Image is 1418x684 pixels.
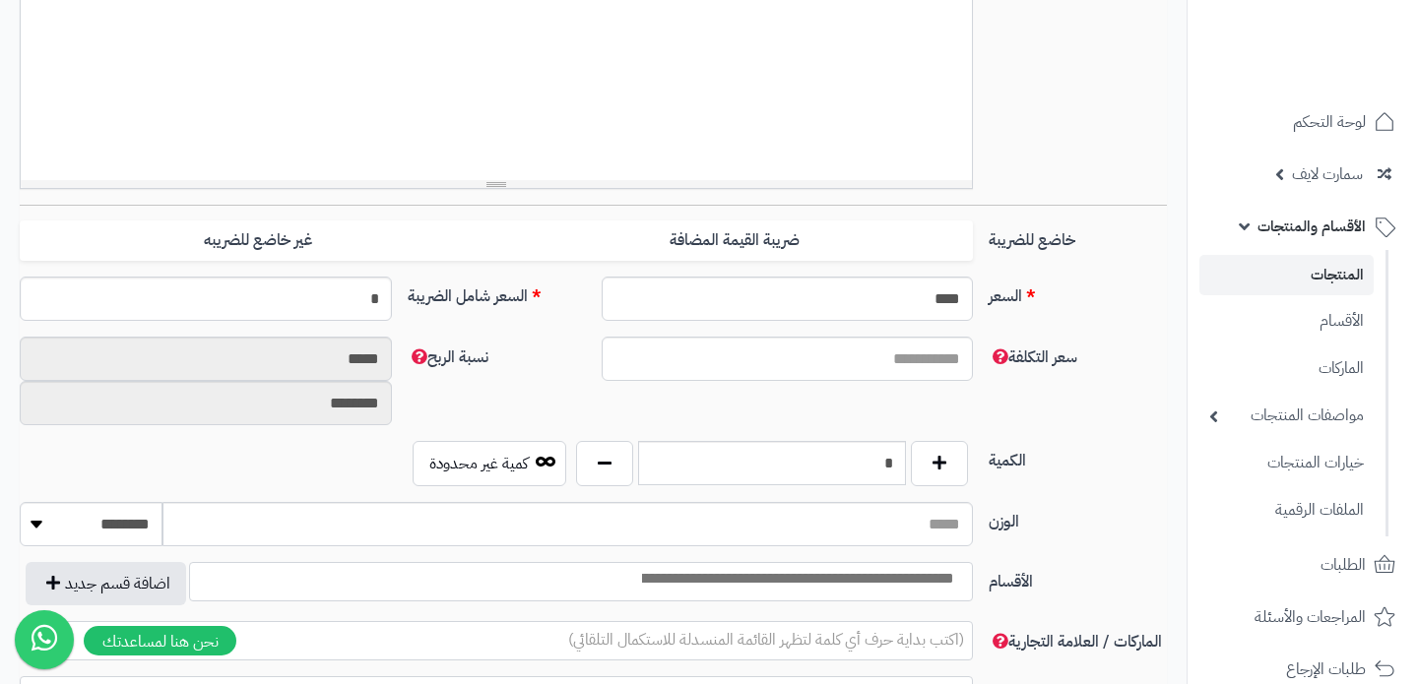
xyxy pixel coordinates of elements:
[981,220,1175,252] label: خاضع للضريبة
[1199,593,1406,641] a: المراجعات والأسئلة
[981,441,1175,472] label: الكمية
[400,277,594,308] label: السعر شامل الضريبة
[1293,108,1366,136] span: لوحة التحكم
[989,345,1077,369] span: سعر التكلفة
[1199,489,1374,531] a: الملفات الرقمية
[568,628,964,652] span: (اكتب بداية حرف أي كلمة لتظهر القائمة المنسدلة للاستكمال التلقائي)
[1199,541,1406,589] a: الطلبات
[981,502,1175,533] label: الوزن
[408,345,488,369] span: نسبة الربح
[1292,160,1363,188] span: سمارت لايف
[981,562,1175,593] label: الأقسام
[1199,442,1374,484] a: خيارات المنتجات
[496,220,973,261] label: ضريبة القيمة المضافة
[1199,347,1374,390] a: الماركات
[1321,551,1366,579] span: الطلبات
[989,630,1162,653] span: الماركات / العلامة التجارية
[26,562,186,605] button: اضافة قسم جديد
[1286,655,1366,683] span: طلبات الإرجاع
[1257,213,1366,240] span: الأقسام والمنتجات
[981,277,1175,308] label: السعر
[1255,603,1366,631] span: المراجعات والأسئلة
[1199,98,1406,146] a: لوحة التحكم
[1199,395,1374,437] a: مواصفات المنتجات
[1199,300,1374,342] a: الأقسام
[20,220,496,261] label: غير خاضع للضريبه
[1199,255,1374,295] a: المنتجات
